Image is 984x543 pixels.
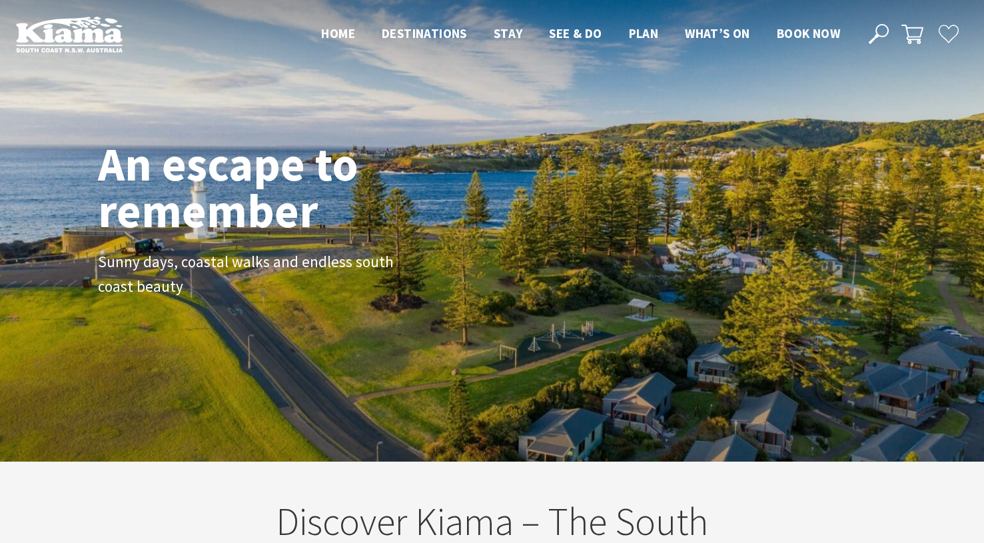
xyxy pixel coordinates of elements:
p: Sunny days, coastal walks and endless south coast beauty [98,251,398,300]
span: Stay [494,25,523,41]
span: Home [321,25,355,41]
span: Destinations [382,25,467,41]
span: Book now [777,25,840,41]
span: See & Do [549,25,602,41]
h1: An escape to remember [98,141,464,235]
span: Plan [629,25,659,41]
span: What’s On [685,25,750,41]
nav: Main Menu [308,23,853,45]
img: Kiama Logo [16,16,123,53]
